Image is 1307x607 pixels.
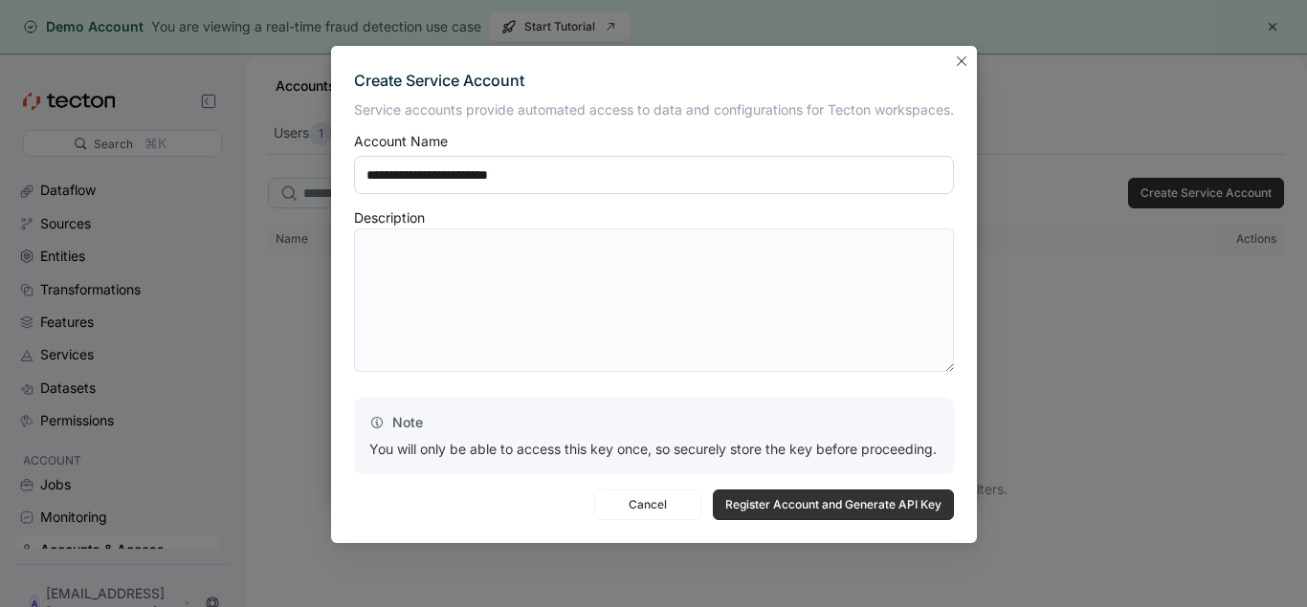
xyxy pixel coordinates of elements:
[354,135,448,148] div: Account Name
[607,490,689,519] span: Cancel
[950,50,973,73] button: Closes this modal window
[594,489,701,520] button: Cancel
[354,69,954,94] div: Create Service Account
[354,211,425,225] div: Description
[369,440,939,459] p: You will only be able to access this key once, so securely store the key before proceeding.
[713,489,954,520] button: Register Account and Generate API Key
[354,100,954,119] p: Service accounts provide automated access to data and configurations for Tecton workspaces.
[369,413,939,432] p: Note
[725,490,941,519] span: Register Account and Generate API Key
